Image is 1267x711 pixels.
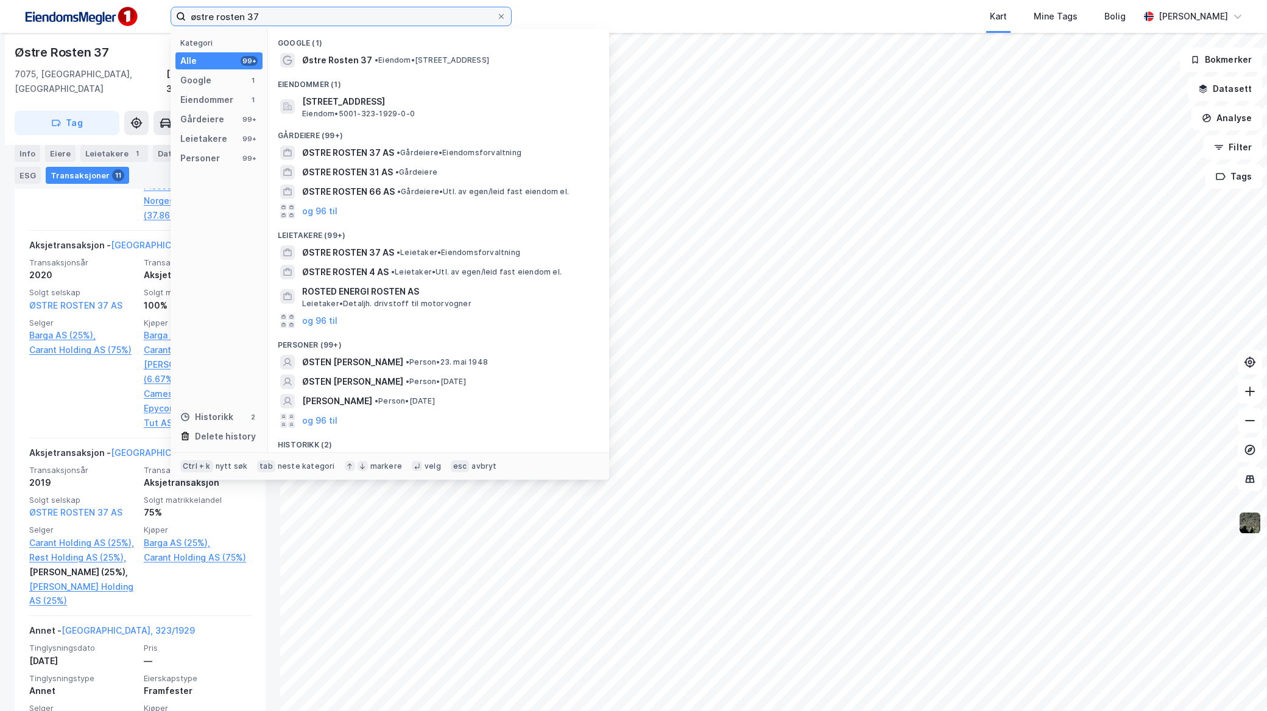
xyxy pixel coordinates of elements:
[29,328,136,343] a: Barga AS (25%),
[15,111,119,135] button: Tag
[144,257,251,268] span: Transaksjonstype
[248,95,258,105] div: 1
[395,167,437,177] span: Gårdeiere
[45,145,76,162] div: Eiere
[29,238,244,257] div: Aksjetransaksjon -
[241,114,258,124] div: 99+
[268,430,609,452] div: Historikk (2)
[144,387,251,401] a: Camesa AS (5%),
[80,145,148,162] div: Leietakere
[216,461,248,471] div: nytt søk
[111,240,244,250] a: [GEOGRAPHIC_DATA], 323/1929
[144,475,251,490] div: Aksjetransaksjon
[180,112,224,127] div: Gårdeiere
[144,416,251,430] a: Tut AS (16.67%)
[302,245,394,260] span: ØSTRE ROSTEN 37 AS
[29,565,136,580] div: [PERSON_NAME] (25%),
[248,75,258,85] div: 1
[144,268,251,282] div: Aksjetransaksjon
[257,460,275,472] div: tab
[144,194,251,223] a: Norgeshus Gruppen AS (37.86%)
[302,413,337,428] button: og 96 til
[1180,47,1262,72] button: Bokmerker
[370,461,402,471] div: markere
[406,357,488,367] span: Person • 23. mai 1948
[144,550,251,565] a: Carant Holding AS (75%)
[406,357,409,366] span: •
[29,684,136,698] div: Annet
[302,204,337,219] button: og 96 til
[144,465,251,475] span: Transaksjonstype
[397,148,400,157] span: •
[29,287,136,298] span: Solgt selskap
[268,331,609,352] div: Personer (99+)
[46,167,129,184] div: Transaksjoner
[29,475,136,490] div: 2019
[29,318,136,328] span: Selger
[397,187,401,196] span: •
[241,153,258,163] div: 99+
[15,145,40,162] div: Info
[180,410,233,424] div: Historikk
[180,151,220,166] div: Personer
[406,377,466,387] span: Person • [DATE]
[302,165,393,180] span: ØSTRE ROSTEN 31 AS
[241,134,258,144] div: 99+
[29,580,136,609] a: [PERSON_NAME] Holding AS (25%)
[29,507,122,517] a: ØSTRE ROSTEN 37 AS
[29,673,136,684] span: Tinglysningstype
[391,267,395,276] span: •
[1205,164,1262,189] button: Tags
[131,147,143,159] div: 1
[166,67,266,96] div: [GEOGRAPHIC_DATA], 323/1929
[29,268,136,282] div: 2020
[29,465,136,475] span: Transaksjonsår
[268,29,609,51] div: Google (1)
[180,460,213,472] div: Ctrl + k
[144,673,251,684] span: Eierskapstype
[112,169,124,181] div: 11
[302,265,389,279] span: ØSTRE ROSTEN 4 AS
[19,3,141,30] img: F4PB6Px+NJ5v8B7XTbfpPpyloAAAAASUVORK5CYII=
[29,536,136,550] a: Carant Holding AS (25%),
[144,328,251,343] a: Barga AS (16.67%),
[144,536,251,550] a: Barga AS (25%),
[278,461,335,471] div: neste kategori
[29,623,195,643] div: Annet -
[144,684,251,698] div: Framfester
[144,287,251,298] span: Solgt matrikkelandel
[397,248,520,257] span: Leietaker • Eiendomsforvaltning
[15,43,111,62] div: Østre Rosten 37
[1204,135,1262,159] button: Filter
[302,94,595,109] span: [STREET_ADDRESS]
[195,429,256,444] div: Delete history
[451,460,470,472] div: esc
[1206,653,1267,711] div: Kontrollprogram for chat
[1159,9,1228,24] div: [PERSON_NAME]
[144,654,251,668] div: —
[1188,77,1262,101] button: Datasett
[29,257,136,268] span: Transaksjonsår
[302,284,595,299] span: ROSTED ENERGI ROSTEN AS
[302,53,372,68] span: Østre Rosten 37
[406,377,409,386] span: •
[302,374,403,389] span: ØSTEN [PERSON_NAME]
[397,187,569,197] span: Gårdeiere • Utl. av egen/leid fast eiendom el.
[1238,511,1262,534] img: 9k=
[29,446,244,465] div: Aksjetransaksjon -
[29,300,122,310] a: ØSTRE ROSTEN 37 AS
[29,654,136,668] div: [DATE]
[241,56,258,66] div: 99+
[144,495,251,505] span: Solgt matrikkelandel
[302,313,337,328] button: og 96 til
[111,447,244,458] a: [GEOGRAPHIC_DATA], 323/1929
[471,461,496,471] div: avbryt
[375,396,378,405] span: •
[180,93,233,107] div: Eiendommer
[375,396,435,406] span: Person • [DATE]
[144,643,251,653] span: Pris
[397,248,400,257] span: •
[144,525,251,535] span: Kjøper
[29,525,136,535] span: Selger
[153,145,199,162] div: Datasett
